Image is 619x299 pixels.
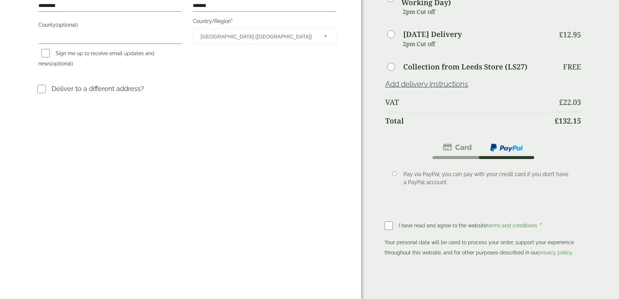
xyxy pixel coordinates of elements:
label: [DATE] Delivery [403,31,462,38]
label: Collection from Leeds Store (LS27) [403,63,528,71]
span: £ [559,97,563,107]
img: ppcp-gateway.png [489,143,524,152]
a: privacy policy [539,250,572,256]
span: £ [559,30,563,39]
label: Sign me up to receive email updates and news [38,50,154,69]
label: Country/Region [193,16,337,29]
p: Pay via PayPal; you can pay with your credit card if you don’t have a PayPal account. [404,170,571,186]
label: County [38,20,182,32]
iframe: PayPal [384,260,582,280]
th: VAT [385,94,549,111]
span: (optional) [56,22,78,28]
a: Add delivery instructions [385,80,468,88]
abbr: required [540,223,542,228]
abbr: required [231,18,233,24]
bdi: 132.15 [555,116,581,126]
th: Total [385,112,549,130]
p: 2pm Cut off [403,38,549,49]
p: Deliver to a different address? [52,84,144,94]
span: Country/Region [193,29,337,44]
p: Free [563,63,581,71]
span: I have read and agree to the website [399,223,539,228]
span: United Kingdom (UK) [200,29,314,44]
bdi: 12.95 [559,30,581,39]
p: Your personal data will be used to process your order, support your experience throughout this we... [384,237,582,258]
img: stripe.png [443,143,472,152]
input: Sign me up to receive email updates and news(optional) [41,49,50,57]
p: 2pm Cut off [403,6,549,17]
a: terms and conditions [487,223,537,228]
bdi: 22.03 [559,97,581,107]
span: £ [555,116,559,126]
span: (optional) [51,61,73,67]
